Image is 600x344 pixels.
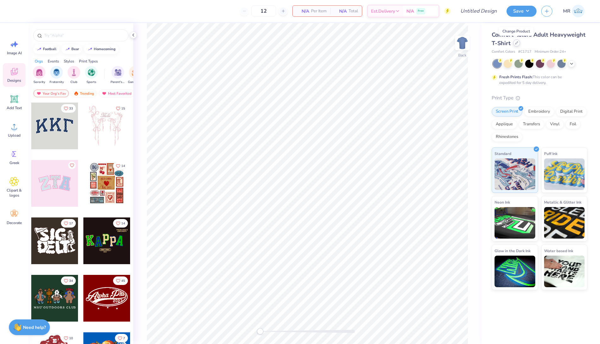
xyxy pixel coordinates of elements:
img: Glow in the Dark Ink [495,256,535,287]
span: Metallic & Glitter Ink [544,199,581,205]
span: 14 [121,164,125,168]
span: Comfort Colors [492,49,515,55]
div: Print Type [492,94,587,102]
button: Like [61,334,76,342]
div: Print Types [79,58,98,64]
span: Free [418,9,424,13]
div: Events [48,58,59,64]
span: Decorate [7,220,22,225]
span: 15 [121,107,125,110]
button: homecoming [84,44,118,54]
span: 7 [123,337,125,340]
span: Sorority [33,80,45,85]
span: Comfort Colors Adult Heavyweight T-Shirt [492,31,585,47]
img: Parent's Weekend Image [114,69,122,76]
span: 45 [121,279,125,282]
span: Designs [7,78,21,83]
button: Like [113,219,128,228]
span: Game Day [128,80,142,85]
strong: Fresh Prints Flash: [499,74,533,80]
img: trending.gif [74,91,79,96]
span: Fraternity [50,80,64,85]
button: filter button [50,66,64,85]
div: Screen Print [492,107,522,116]
div: Most Favorited [99,90,135,97]
span: Total [349,8,358,15]
input: Try "Alpha" [44,32,124,39]
div: Foil [566,120,580,129]
div: Applique [492,120,517,129]
img: Water based Ink [544,256,585,287]
button: bear [62,44,82,54]
span: Club [70,80,77,85]
button: football [33,44,59,54]
span: 17 [69,222,73,225]
div: filter for Sports [85,66,98,85]
div: filter for Sorority [33,66,45,85]
div: Trending [71,90,97,97]
strong: Need help? [23,324,46,330]
span: Standard [495,150,511,157]
img: trend_line.gif [87,47,93,51]
span: N/A [297,8,309,15]
img: Neon Ink [495,207,535,239]
button: filter button [111,66,125,85]
img: trend_line.gif [65,47,70,51]
span: Clipart & logos [4,188,25,198]
span: Sports [87,80,96,85]
img: Puff Ink [544,158,585,190]
img: most_fav.gif [36,91,41,96]
span: Water based Ink [544,247,573,254]
span: Image AI [7,50,22,56]
div: Orgs [35,58,43,64]
span: Est. Delivery [371,8,395,15]
span: 34 [69,279,73,282]
div: homecoming [94,47,116,51]
div: Styles [64,58,74,64]
img: trend_line.gif [37,47,42,51]
div: football [43,47,57,51]
img: Standard [495,158,535,190]
button: Like [61,104,76,113]
img: Fraternity Image [53,69,60,76]
button: Like [113,104,128,113]
span: Neon Ink [495,199,510,205]
button: filter button [128,66,142,85]
input: Untitled Design [455,5,502,17]
img: Sorority Image [36,69,43,76]
div: Change Product [499,27,533,36]
div: Digital Print [556,107,587,116]
div: filter for Game Day [128,66,142,85]
div: filter for Fraternity [50,66,64,85]
span: Minimum Order: 24 + [535,49,566,55]
div: filter for Club [68,66,80,85]
div: filter for Parent's Weekend [111,66,125,85]
div: bear [71,47,79,51]
div: Rhinestones [492,132,522,142]
button: Like [113,162,128,170]
div: Vinyl [546,120,564,129]
button: Like [115,334,128,342]
span: Glow in the Dark Ink [495,247,531,254]
button: Save [507,6,537,17]
a: MR [560,5,587,17]
img: Back [456,37,469,49]
span: Add Text [7,105,22,110]
span: Per Item [311,8,327,15]
button: filter button [85,66,98,85]
button: filter button [33,66,45,85]
input: – – [251,5,276,17]
div: Back [458,52,466,58]
div: Embroidery [524,107,554,116]
span: Parent's Weekend [111,80,125,85]
span: Greek [9,160,19,165]
img: Sports Image [88,69,95,76]
button: Like [113,276,128,285]
div: Accessibility label [257,328,263,335]
button: Like [61,219,76,228]
span: 33 [69,107,73,110]
div: Transfers [519,120,544,129]
img: Club Image [70,69,77,76]
div: This color can be expedited for 5 day delivery. [499,74,577,86]
span: Upload [8,133,21,138]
